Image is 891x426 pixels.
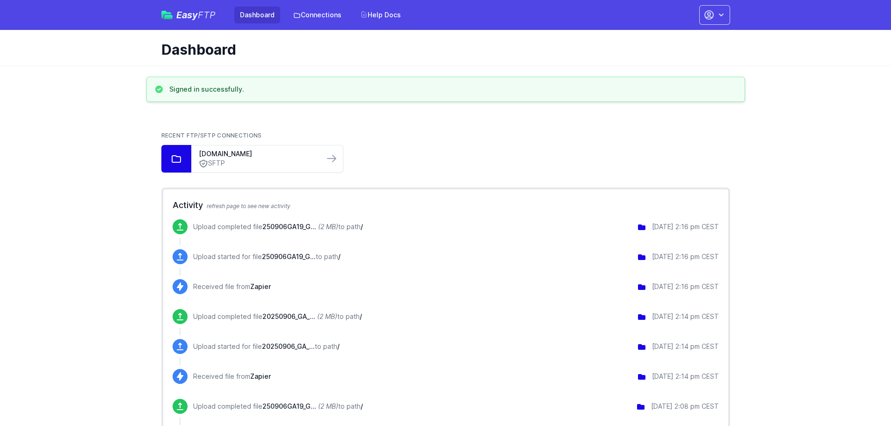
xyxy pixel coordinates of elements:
[193,282,271,291] p: Received file from
[652,222,719,231] div: [DATE] 2:16 pm CEST
[652,372,719,381] div: [DATE] 2:14 pm CEST
[193,312,362,321] p: Upload completed file to path
[176,10,216,20] span: Easy
[161,41,723,58] h1: Dashboard
[234,7,280,23] a: Dashboard
[161,132,730,139] h2: Recent FTP/SFTP Connections
[262,342,315,350] span: 20250906_GA_Berliner Philharmoniker Mahler 9_WEB.pdf
[317,312,337,320] i: (2 MB)
[652,342,719,351] div: [DATE] 2:14 pm CEST
[338,253,340,260] span: /
[198,9,216,21] span: FTP
[652,282,719,291] div: [DATE] 2:16 pm CEST
[193,372,271,381] p: Received file from
[652,252,719,261] div: [DATE] 2:16 pm CEST
[250,372,271,380] span: Zapier
[361,402,363,410] span: /
[207,202,290,209] span: refresh page to see new activity
[173,199,719,212] h2: Activity
[651,402,719,411] div: [DATE] 2:08 pm CEST
[161,10,216,20] a: EasyFTP
[193,342,340,351] p: Upload started for file to path
[360,312,362,320] span: /
[250,282,271,290] span: Zapier
[355,7,406,23] a: Help Docs
[318,402,338,410] i: (2 MB)
[169,85,244,94] h3: Signed in successfully.
[652,312,719,321] div: [DATE] 2:14 pm CEST
[193,222,363,231] p: Upload completed file to path
[193,252,340,261] p: Upload started for file to path
[199,149,317,159] a: [DOMAIN_NAME]
[199,159,317,168] a: SFTP
[262,402,316,410] span: 250906GA19_GA_Berliner Philharmoniker Mahler 9_WEB.pdf
[318,223,338,231] i: (2 MB)
[262,223,316,231] span: 250906GA19_GA Berliner Philharmoniker Mahler 9_WEB.pdf
[361,223,363,231] span: /
[262,312,315,320] span: 20250906_GA_Berliner Philharmoniker Mahler 9_WEB.pdf
[161,11,173,19] img: easyftp_logo.png
[337,342,340,350] span: /
[288,7,347,23] a: Connections
[193,402,363,411] p: Upload completed file to path
[262,253,316,260] span: 250906GA19_GA Berliner Philharmoniker Mahler 9_WEB.pdf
